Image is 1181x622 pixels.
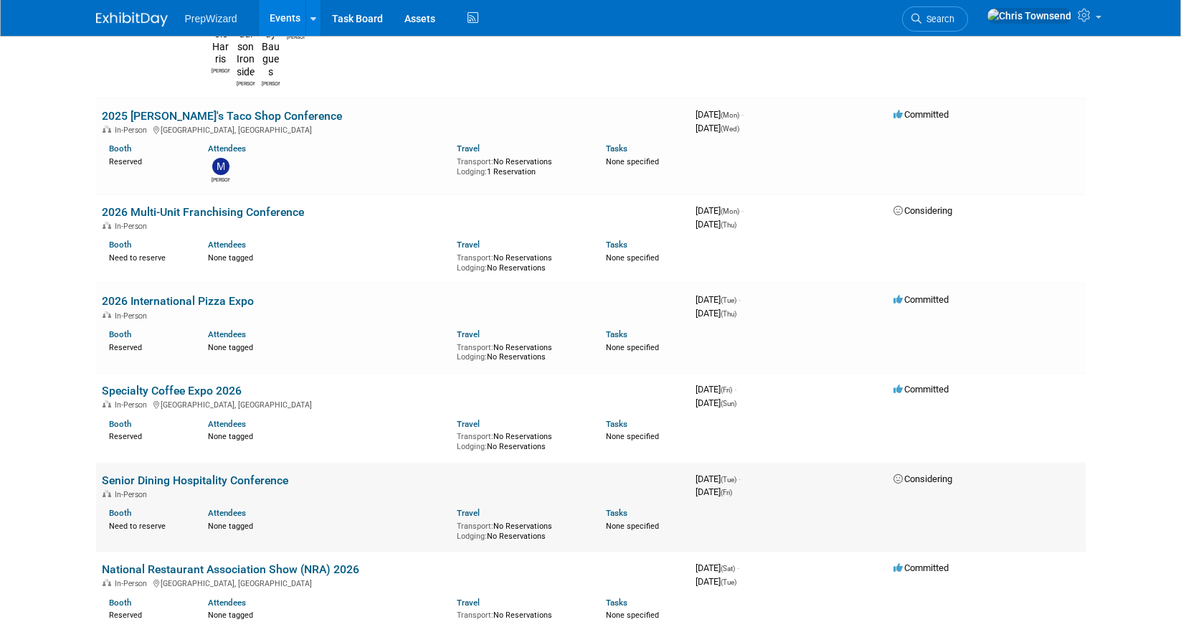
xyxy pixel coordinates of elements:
[208,508,246,518] a: Attendees
[208,519,446,532] div: None tagged
[893,384,949,395] span: Committed
[893,562,949,573] span: Committed
[696,486,732,497] span: [DATE]
[212,15,229,66] img: Cole Harris
[109,519,187,532] div: Need to reserve
[921,14,954,24] span: Search
[457,352,487,362] span: Lodging:
[102,398,684,410] div: [GEOGRAPHIC_DATA], [GEOGRAPHIC_DATA]
[208,143,246,154] a: Attendees
[109,608,187,621] div: Reserved
[115,126,151,135] span: In-Person
[606,419,627,429] a: Tasks
[696,109,744,120] span: [DATE]
[721,310,736,318] span: (Thu)
[457,522,493,531] span: Transport:
[696,473,741,484] span: [DATE]
[721,125,739,133] span: (Wed)
[103,579,111,586] img: In-Person Event
[208,598,246,608] a: Attendees
[208,608,446,621] div: None tagged
[721,221,736,229] span: (Thu)
[606,522,659,531] span: None specified
[115,222,151,231] span: In-Person
[696,308,736,319] span: [DATE]
[696,219,736,230] span: [DATE]
[109,143,131,154] a: Booth
[606,611,659,620] span: None specified
[237,79,255,88] div: Addison Ironside
[109,250,187,263] div: Need to reserve
[893,294,949,305] span: Committed
[287,32,305,41] div: Matt Sanders
[721,386,732,394] span: (Fri)
[109,508,131,518] a: Booth
[109,340,187,353] div: Reserved
[208,419,246,429] a: Attendees
[457,611,493,620] span: Transport:
[606,253,659,263] span: None specified
[721,476,736,484] span: (Tue)
[721,489,732,496] span: (Fri)
[102,473,288,487] a: Senior Dining Hospitality Conference
[109,154,187,167] div: Reserved
[102,384,242,397] a: Specialty Coffee Expo 2026
[457,167,487,176] span: Lodging:
[109,598,131,608] a: Booth
[208,329,246,339] a: Attendees
[115,400,151,410] span: In-Person
[109,419,131,429] a: Booth
[212,175,229,184] div: Matt Sanders
[734,384,736,395] span: -
[893,205,952,216] span: Considering
[741,205,744,216] span: -
[115,311,151,321] span: In-Person
[721,400,736,407] span: (Sun)
[103,311,111,319] img: In-Person Event
[208,250,446,263] div: None tagged
[902,6,968,32] a: Search
[606,598,627,608] a: Tasks
[739,473,741,484] span: -
[696,294,741,305] span: [DATE]
[721,296,736,304] span: (Tue)
[109,429,187,442] div: Reserved
[457,598,480,608] a: Travel
[457,154,584,176] div: No Reservations 1 Reservation
[721,565,735,572] span: (Sat)
[102,562,359,576] a: National Restaurant Association Show (NRA) 2026
[102,123,684,135] div: [GEOGRAPHIC_DATA], [GEOGRAPHIC_DATA]
[987,8,1072,24] img: Chris Townsend
[208,340,446,353] div: None tagged
[457,519,584,541] div: No Reservations No Reservations
[696,384,736,395] span: [DATE]
[212,66,229,75] div: Cole Harris
[457,143,480,154] a: Travel
[457,432,493,441] span: Transport:
[696,205,744,216] span: [DATE]
[96,12,168,27] img: ExhibitDay
[721,111,739,119] span: (Mon)
[457,343,493,352] span: Transport:
[109,329,131,339] a: Booth
[606,432,659,441] span: None specified
[262,79,280,88] div: Jay Baugues
[721,578,736,586] span: (Tue)
[103,400,111,407] img: In-Person Event
[208,240,246,250] a: Attendees
[696,562,739,573] span: [DATE]
[457,250,584,273] div: No Reservations No Reservations
[208,429,446,442] div: None tagged
[103,126,111,133] img: In-Person Event
[102,205,304,219] a: 2026 Multi-Unit Franchising Conference
[606,240,627,250] a: Tasks
[893,109,949,120] span: Committed
[606,329,627,339] a: Tasks
[212,158,229,175] img: Matt Sanders
[115,579,151,588] span: In-Person
[109,240,131,250] a: Booth
[103,490,111,497] img: In-Person Event
[721,207,739,215] span: (Mon)
[457,329,480,339] a: Travel
[606,508,627,518] a: Tasks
